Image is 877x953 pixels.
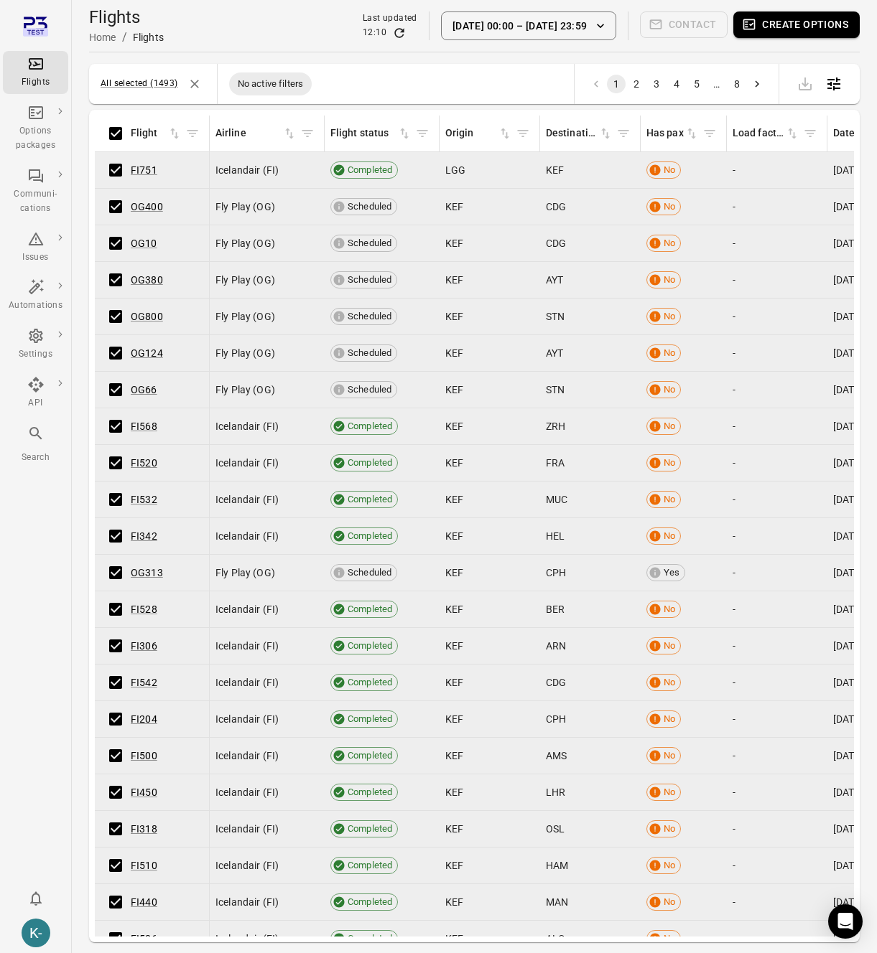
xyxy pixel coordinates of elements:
[791,76,820,90] span: Export is not supported when all items are selected
[833,236,863,250] span: [DATE]
[733,126,785,141] div: Load factor
[131,126,167,141] div: Flight
[297,123,318,144] span: Filter by airline
[131,126,182,141] div: Sort by flight in ascending order
[215,931,279,946] span: Icelandair (FI)
[546,126,613,141] span: Destination
[131,896,157,908] a: FI440
[659,419,680,433] span: No
[733,822,822,836] div: -
[330,126,397,141] div: Flight status
[343,419,397,433] span: Completed
[131,494,157,505] a: FI532
[546,748,567,763] span: AMS
[343,602,397,616] span: Completed
[445,785,463,799] span: KEF
[215,639,279,653] span: Icelandair (FI)
[363,26,386,40] div: 12:10
[828,904,863,939] div: Open Intercom Messenger
[215,126,282,141] div: Airline
[833,639,863,653] span: [DATE]
[215,895,279,909] span: Icelandair (FI)
[733,273,822,287] div: -
[445,309,463,324] span: KEF
[687,75,706,93] button: Go to page 5
[445,382,463,397] span: KEF
[9,451,62,465] div: Search
[833,382,863,397] span: [DATE]
[343,382,396,397] span: Scheduled
[215,712,279,726] span: Icelandair (FI)
[215,126,297,141] div: Sort by airline in ascending order
[833,822,863,836] span: [DATE]
[343,565,396,580] span: Scheduled
[215,419,279,433] span: Icelandair (FI)
[659,199,680,214] span: No
[659,858,680,873] span: No
[131,604,157,615] a: FI528
[659,273,680,287] span: No
[215,236,275,250] span: Fly Play (OG)
[215,748,279,763] span: Icelandair (FI)
[833,785,863,799] span: [DATE]
[659,822,680,836] span: No
[182,123,203,144] span: Filter by flight
[659,712,680,726] span: No
[22,919,50,947] div: K-
[833,529,863,543] span: [DATE]
[640,11,728,40] span: Sending communications is not supported when all items are selected
[131,457,157,469] a: FI520
[229,77,312,91] span: No active filters
[707,77,726,91] div: …
[733,126,799,141] span: Load factor
[445,456,463,470] span: KEF
[3,421,68,469] button: Search
[833,492,863,507] span: [DATE]
[131,933,157,944] a: FI586
[659,565,685,580] span: Yes
[9,124,62,153] div: Options packages
[215,675,279,690] span: Icelandair (FI)
[445,126,512,141] div: Sort by origin in ascending order
[9,396,62,410] div: API
[343,163,397,177] span: Completed
[613,123,634,144] span: Filter by destination
[89,29,164,46] nav: Breadcrumbs
[330,126,412,141] div: Sort by flight status in ascending order
[546,309,565,324] span: STN
[131,421,157,432] a: FI568
[659,529,680,543] span: No
[131,750,157,761] a: FI500
[363,11,417,26] div: Last updated
[445,126,512,141] span: Origin
[659,456,680,470] span: No
[343,931,397,946] span: Completed
[733,785,822,799] div: -
[445,199,463,214] span: KEF
[101,77,178,91] span: All items that match the given filters have been selected
[343,492,397,507] span: Completed
[131,384,157,395] a: OG66
[546,273,563,287] span: AYT
[699,123,720,144] button: Filter by has pax
[445,126,498,141] div: Origin
[659,675,680,690] span: No
[546,492,567,507] span: MUC
[546,236,566,250] span: CDG
[445,931,463,946] span: KEF
[659,931,680,946] span: No
[343,748,397,763] span: Completed
[733,639,822,653] div: -
[445,639,463,653] span: KEF
[445,419,463,433] span: KEF
[184,73,205,95] button: Deselect all items
[445,565,463,580] span: KEF
[9,250,62,265] div: Issues
[445,675,463,690] span: KEF
[733,931,822,946] div: -
[546,895,568,909] span: MAN
[412,123,433,144] button: Filter by flight status
[215,163,279,177] span: Icelandair (FI)
[733,712,822,726] div: -
[647,75,666,93] button: Go to page 3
